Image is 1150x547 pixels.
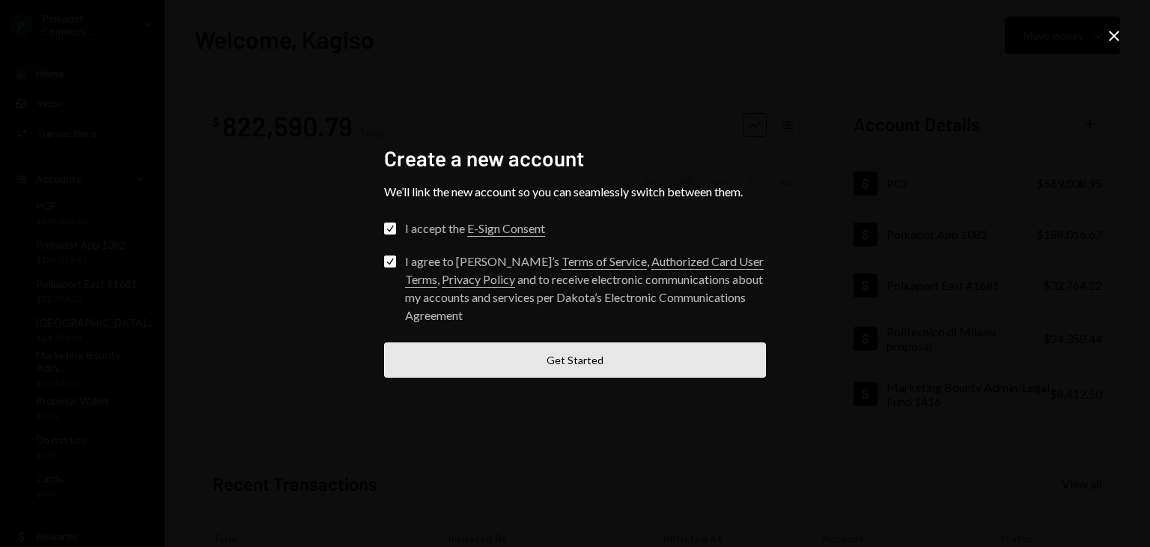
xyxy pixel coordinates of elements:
[384,256,396,268] button: I agree to [PERSON_NAME]’s Terms of Service, Authorized Card User Terms, Privacy Policy and to re...
[384,223,396,235] button: I accept the E-Sign Consent
[442,272,515,288] a: Privacy Policy
[562,254,647,270] a: Terms of Service
[467,221,545,237] a: E-Sign Consent
[384,144,766,173] h2: Create a new account
[405,220,545,238] div: I accept the
[384,342,766,378] button: Get Started
[384,184,766,199] div: We’ll link the new account so you can seamlessly switch between them.
[405,253,766,324] div: I agree to [PERSON_NAME]’s , , and to receive electronic communications about my accounts and ser...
